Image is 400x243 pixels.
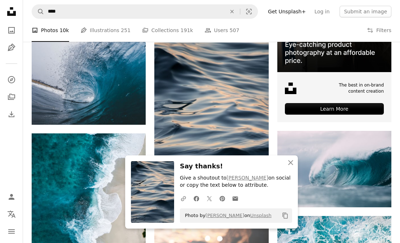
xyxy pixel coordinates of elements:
button: Copy to clipboard [279,209,291,222]
a: Unsplash [250,213,271,218]
p: Give a shoutout to on social or copy the text below to attribute. [180,174,292,189]
a: [PERSON_NAME] [227,175,268,181]
a: Users 507 [205,19,239,42]
a: time-lapse photography of ocean waves [32,78,146,85]
a: close-up body of water [154,125,268,132]
a: white and blue ocean waves [277,165,391,172]
span: The best in on-brand content creation [337,82,384,94]
a: Share on Twitter [203,191,216,206]
a: Collections [4,90,19,104]
a: Log in [310,6,334,17]
a: aerial photography of large body of water and shoreline [32,232,146,238]
h3: Say thanks! [180,161,292,172]
a: Log in / Sign up [4,190,19,204]
a: Get Unsplash+ [264,6,310,17]
img: close-up body of water [154,43,268,214]
span: Photo by on [181,210,272,221]
button: Menu [4,224,19,239]
img: file-1631678316303-ed18b8b5cb9cimage [285,83,296,94]
button: Clear [224,5,240,18]
a: Collections 191k [142,19,193,42]
a: Photos [4,23,19,37]
form: Find visuals sitewide [32,4,258,19]
a: Share on Pinterest [216,191,229,206]
a: Share over email [229,191,242,206]
button: Search Unsplash [32,5,44,18]
button: Visual search [240,5,258,18]
div: Learn More [285,103,384,115]
button: Submit an image [340,6,391,17]
span: 251 [121,26,131,34]
button: Filters [367,19,391,42]
a: Illustrations 251 [81,19,131,42]
img: time-lapse photography of ocean waves [32,39,146,125]
img: white and blue ocean waves [277,131,391,207]
a: Download History [4,107,19,121]
a: Share on Facebook [190,191,203,206]
a: Explore [4,72,19,87]
button: Language [4,207,19,221]
span: 191k [181,26,193,34]
a: Home — Unsplash [4,4,19,20]
a: Illustrations [4,40,19,55]
span: 507 [229,26,239,34]
a: [PERSON_NAME] [205,213,244,218]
